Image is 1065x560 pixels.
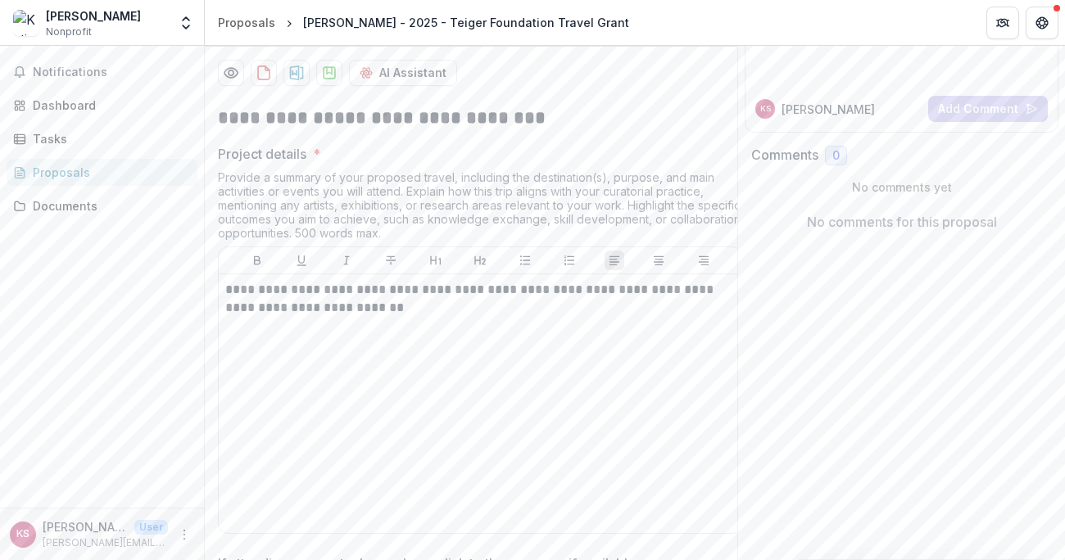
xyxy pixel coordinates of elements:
[247,251,267,270] button: Bold
[174,525,194,544] button: More
[251,60,277,86] button: download-proposal
[16,529,29,540] div: Katie Stahl
[13,10,39,36] img: Katie Stahl
[694,251,714,270] button: Align Right
[316,60,342,86] button: download-proposal
[134,520,168,535] p: User
[381,251,401,270] button: Strike
[1026,7,1058,39] button: Get Help
[218,144,306,164] p: Project details
[33,97,184,114] div: Dashboard
[337,251,356,270] button: Italicize
[751,178,1052,196] p: No comments yet
[33,197,184,215] div: Documents
[7,59,197,85] button: Notifications
[174,7,197,39] button: Open entity switcher
[782,101,875,118] p: [PERSON_NAME]
[33,130,184,147] div: Tasks
[303,14,629,31] div: [PERSON_NAME] - 2025 - Teiger Foundation Travel Grant
[832,149,840,163] span: 0
[515,251,535,270] button: Bullet List
[751,147,818,163] h2: Comments
[7,159,197,186] a: Proposals
[760,105,771,113] div: Katie Stahl
[470,251,490,270] button: Heading 2
[807,212,997,232] p: No comments for this proposal
[218,14,275,31] div: Proposals
[218,60,244,86] button: Preview 9a3c7d2f-076c-4601-82c6-fd82ca872bf4-0.pdf
[43,518,128,535] p: [PERSON_NAME]
[649,251,668,270] button: Align Center
[33,65,191,79] span: Notifications
[46,25,92,39] span: Nonprofit
[33,164,184,181] div: Proposals
[986,7,1019,39] button: Partners
[43,535,168,550] p: [PERSON_NAME][EMAIL_ADDRESS][DOMAIN_NAME]
[560,251,579,270] button: Ordered List
[7,192,197,219] a: Documents
[211,11,282,34] a: Proposals
[211,11,636,34] nav: breadcrumb
[349,60,457,86] button: AI Assistant
[292,251,311,270] button: Underline
[605,251,624,270] button: Align Left
[7,92,197,119] a: Dashboard
[7,125,197,152] a: Tasks
[928,96,1048,122] button: Add Comment
[283,60,310,86] button: download-proposal
[218,170,742,246] div: Provide a summary of your proposed travel, including the destination(s), purpose, and main activi...
[426,251,446,270] button: Heading 1
[46,7,141,25] div: [PERSON_NAME]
